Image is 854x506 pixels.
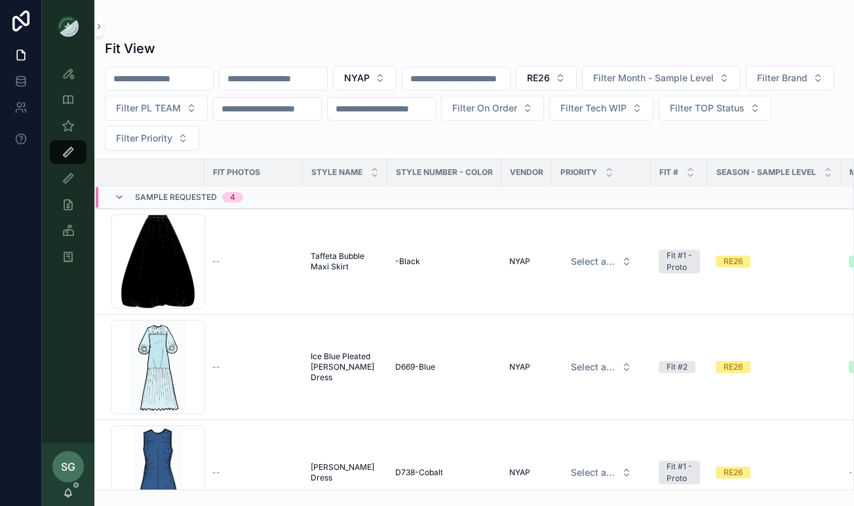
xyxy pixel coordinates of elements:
a: RE26 [716,256,833,267]
span: Filter On Order [452,102,517,115]
a: D738-Cobalt [395,467,494,478]
div: Fit #2 [667,361,688,373]
span: Filter Priority [116,132,172,145]
span: D738-Cobalt [395,467,443,478]
span: -- [212,362,220,372]
span: -- [212,467,220,478]
button: Select Button [582,66,741,90]
span: STYLE NAME [311,167,362,178]
div: 4 [230,192,235,203]
span: NYAP [344,71,370,85]
span: NYAP [509,362,530,372]
span: Fit Photos [213,167,260,178]
span: Filter Tech WIP [560,102,627,115]
a: Select Button [560,355,643,379]
button: Select Button [441,96,544,121]
div: scrollable content [42,52,94,286]
span: Style Number - Color [396,167,493,178]
span: Vendor [510,167,543,178]
a: -- [212,256,295,267]
span: -Black [395,256,420,267]
a: NYAP [509,256,544,267]
span: Select a HP FIT LEVEL [571,360,616,374]
span: D669-Blue [395,362,435,372]
a: Select Button [560,460,643,485]
button: Select Button [105,126,199,151]
a: RE26 [716,467,833,478]
a: Select Button [560,249,643,274]
h1: Fit View [105,39,155,58]
a: RE26 [716,361,833,373]
a: -- [212,467,295,478]
button: Select Button [560,355,642,379]
div: RE26 [724,467,743,478]
span: RE26 [527,71,550,85]
a: Taffeta Bubble Maxi Skirt [311,251,379,272]
span: Filter TOP Status [670,102,745,115]
div: Fit #1 - Proto [667,250,692,273]
a: -- [212,362,295,372]
span: Filter PL TEAM [116,102,181,115]
a: -Black [395,256,494,267]
div: RE26 [724,256,743,267]
span: Sample Requested [135,192,217,203]
span: NYAP [509,467,530,478]
div: Fit #1 - Proto [667,461,692,484]
span: Select a HP FIT LEVEL [571,466,616,479]
button: Select Button [746,66,834,90]
a: Fit #2 [659,361,700,373]
button: Select Button [333,66,397,90]
a: NYAP [509,467,544,478]
button: Select Button [105,96,208,121]
span: PRIORITY [560,167,597,178]
button: Select Button [560,250,642,273]
a: Ice Blue Pleated [PERSON_NAME] Dress [311,351,379,383]
a: [PERSON_NAME] Dress [311,462,379,483]
img: App logo [58,16,79,37]
span: Filter Brand [757,71,807,85]
span: NYAP [509,256,530,267]
span: Fit # [659,167,678,178]
button: Select Button [549,96,653,121]
button: Select Button [516,66,577,90]
a: Fit #1 - Proto [659,250,700,273]
div: RE26 [724,361,743,373]
a: Fit #1 - Proto [659,461,700,484]
a: NYAP [509,362,544,372]
button: Select Button [659,96,771,121]
button: Select Button [560,461,642,484]
span: Filter Month - Sample Level [593,71,714,85]
span: Select a HP FIT LEVEL [571,255,616,268]
span: -- [212,256,220,267]
span: Season - Sample Level [716,167,816,178]
span: SG [61,459,75,475]
a: D669-Blue [395,362,494,372]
